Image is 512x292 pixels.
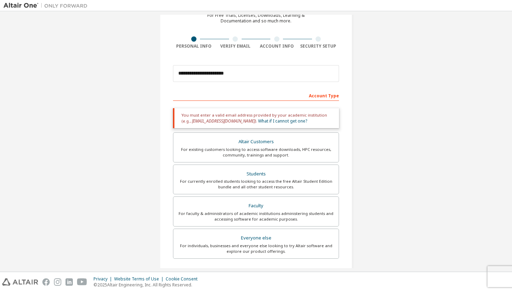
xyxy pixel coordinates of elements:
div: Cookie Consent [166,276,202,282]
img: linkedin.svg [65,278,73,286]
img: youtube.svg [77,278,87,286]
img: instagram.svg [54,278,61,286]
div: Verify Email [215,43,256,49]
img: altair_logo.svg [2,278,38,286]
img: Altair One [4,2,91,9]
div: Privacy [94,276,114,282]
div: Account Info [256,43,298,49]
div: For existing customers looking to access software downloads, HPC resources, community, trainings ... [178,147,334,158]
span: [EMAIL_ADDRESS][DOMAIN_NAME] [192,118,255,124]
div: Everyone else [178,233,334,243]
div: Altair Customers [178,137,334,147]
div: Account Type [173,90,339,101]
div: Students [178,169,334,179]
div: For Free Trials, Licenses, Downloads, Learning & Documentation and so much more. [207,13,305,24]
div: Personal Info [173,43,215,49]
div: You must enter a valid email address provided by your academic institution (e.g., ). [173,108,339,128]
div: For individuals, businesses and everyone else looking to try Altair software and explore our prod... [178,243,334,254]
div: Faculty [178,201,334,211]
p: © 2025 Altair Engineering, Inc. All Rights Reserved. [94,282,202,288]
a: What if I cannot get one? [258,118,307,124]
img: facebook.svg [42,278,50,286]
div: For faculty & administrators of academic institutions administering students and accessing softwa... [178,211,334,222]
div: Security Setup [298,43,339,49]
div: Website Terms of Use [114,276,166,282]
div: For currently enrolled students looking to access the free Altair Student Edition bundle and all ... [178,179,334,190]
